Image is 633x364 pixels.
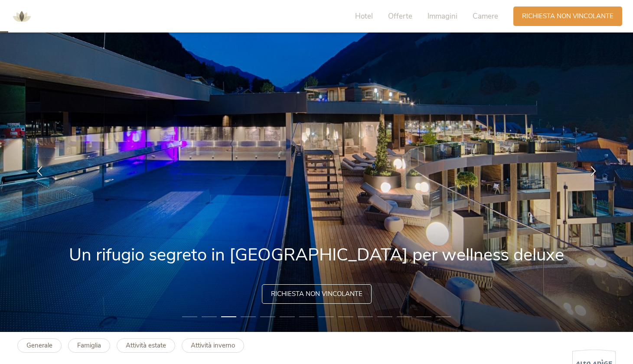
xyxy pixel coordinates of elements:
span: Richiesta non vincolante [271,289,362,299]
a: Attività estate [117,338,175,353]
a: AMONTI & LUNARIS Wellnessresort [9,13,35,19]
span: Camere [473,11,498,21]
a: Attività inverno [182,338,244,353]
img: AMONTI & LUNARIS Wellnessresort [9,3,35,29]
a: Generale [17,338,62,353]
b: Attività estate [126,341,166,350]
b: Generale [26,341,52,350]
span: Offerte [388,11,412,21]
a: Famiglia [68,338,110,353]
b: Famiglia [77,341,101,350]
span: Richiesta non vincolante [522,12,613,21]
b: Attività inverno [191,341,235,350]
span: Immagini [427,11,457,21]
span: Hotel [355,11,373,21]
